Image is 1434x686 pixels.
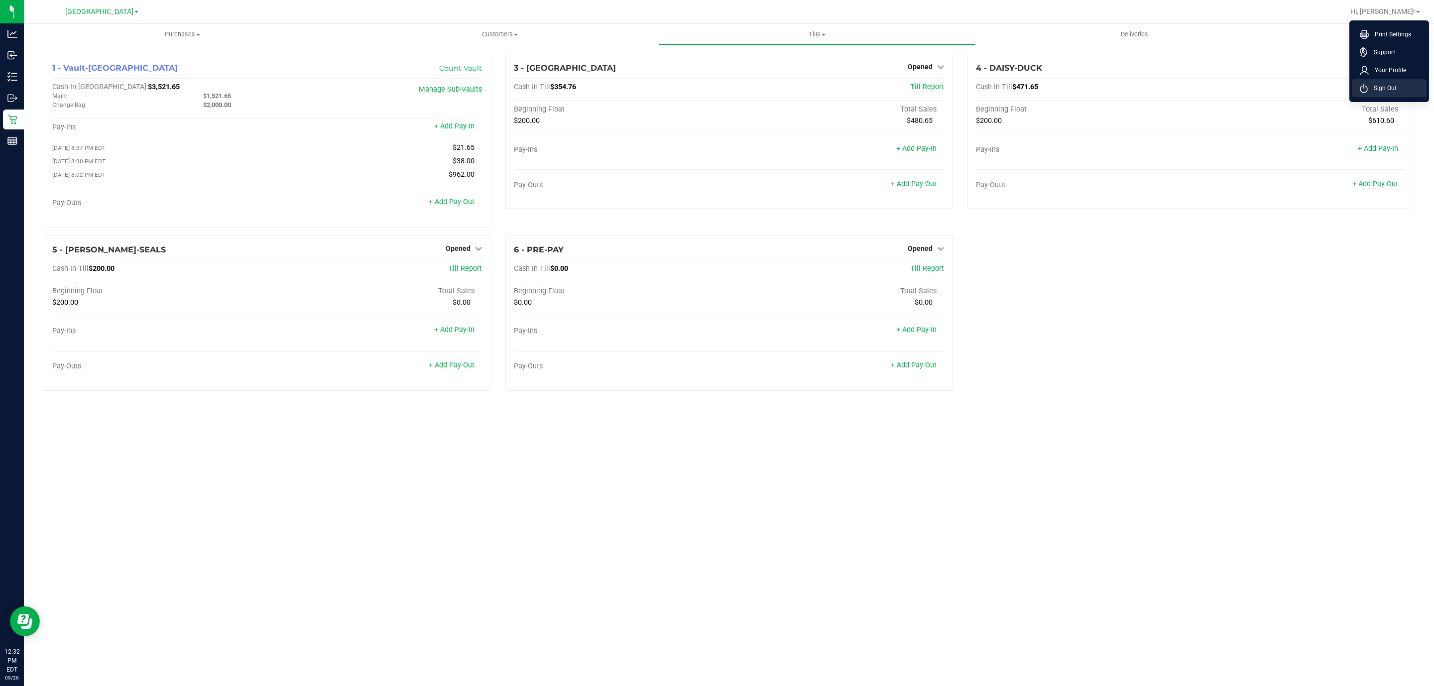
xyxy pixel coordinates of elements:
div: Beginning Float [52,287,267,296]
inline-svg: Reports [7,136,17,146]
span: $610.60 [1368,116,1394,125]
div: Pay-Outs [52,362,267,371]
a: + Add Pay-In [896,326,937,334]
span: $21.65 [453,143,475,152]
a: Support [1360,47,1423,57]
a: + Add Pay-Out [891,361,937,369]
a: Tills [658,24,975,45]
a: Deliveries [976,24,1293,45]
span: Opened [908,63,933,71]
span: $0.00 [514,298,532,307]
a: Purchases [24,24,341,45]
inline-svg: Inventory [7,72,17,82]
a: + Add Pay-In [434,326,475,334]
span: $0.00 [453,298,471,307]
span: 1 - Vault-[GEOGRAPHIC_DATA] [52,63,178,73]
span: $0.00 [550,264,568,273]
div: Pay-Ins [976,145,1191,154]
span: Your Profile [1369,65,1406,75]
div: Pay-Ins [52,327,267,336]
span: $3,521.65 [148,83,180,91]
span: Print Settings [1369,29,1411,39]
a: + Add Pay-Out [429,198,475,206]
span: $200.00 [89,264,115,273]
span: 5 - [PERSON_NAME]-SEALS [52,245,166,254]
div: Pay-Outs [514,362,729,371]
span: [DATE] 8:02 PM EDT [52,171,106,178]
a: + Add Pay-In [896,144,937,153]
span: Cash In Till [514,264,550,273]
a: + Add Pay-Out [1352,180,1398,188]
span: $354.76 [550,83,576,91]
span: $480.65 [907,116,933,125]
span: Cash In Till [514,83,550,91]
div: Beginning Float [514,105,729,114]
span: Deliveries [1107,30,1162,39]
span: 4 - DAISY-DUCK [976,63,1042,73]
div: Pay-Outs [52,199,267,208]
span: $0.00 [915,298,933,307]
div: Total Sales [1191,105,1406,114]
span: Support [1368,47,1395,57]
a: + Add Pay-Out [429,361,475,369]
div: Pay-Outs [514,181,729,190]
a: Customers [341,24,658,45]
iframe: Resource center [10,606,40,636]
p: 12:32 PM EDT [4,647,19,674]
span: [DATE] 8:37 PM EDT [52,144,106,151]
span: Change Bag: [52,102,87,109]
a: + Add Pay-Out [891,180,937,188]
a: Till Report [910,264,944,273]
span: Cash In Till [52,264,89,273]
span: $200.00 [514,116,540,125]
span: Cash In [GEOGRAPHIC_DATA]: [52,83,148,91]
span: Purchases [24,30,341,39]
div: Pay-Ins [514,145,729,154]
a: Count Vault [439,64,482,73]
a: Manage Sub-Vaults [419,85,482,94]
span: $38.00 [453,157,475,165]
div: Beginning Float [514,287,729,296]
inline-svg: Retail [7,114,17,124]
div: Total Sales [729,105,944,114]
span: Sign Out [1368,83,1397,93]
span: Opened [446,244,471,252]
span: $471.65 [1012,83,1038,91]
span: Opened [908,244,933,252]
inline-svg: Inbound [7,50,17,60]
a: + Add Pay-In [434,122,475,130]
span: [GEOGRAPHIC_DATA] [65,7,133,16]
span: Customers [342,30,658,39]
li: Sign Out [1352,79,1427,97]
span: 6 - PRE-PAY [514,245,564,254]
p: 09/26 [4,674,19,682]
a: Till Report [910,83,944,91]
span: $200.00 [52,298,78,307]
div: Pay-Ins [52,123,267,132]
span: Hi, [PERSON_NAME]! [1350,7,1415,15]
div: Total Sales [267,287,482,296]
inline-svg: Outbound [7,93,17,103]
a: Till Report [448,264,482,273]
div: Pay-Ins [514,327,729,336]
div: Beginning Float [976,105,1191,114]
span: $1,521.65 [203,92,231,100]
span: [DATE] 8:30 PM EDT [52,158,106,165]
span: Tills [659,30,975,39]
span: $200.00 [976,116,1002,125]
span: Main: [52,93,67,100]
a: + Add Pay-In [1358,144,1398,153]
span: $962.00 [449,170,475,179]
div: Pay-Outs [976,181,1191,190]
span: 3 - [GEOGRAPHIC_DATA] [514,63,616,73]
span: $2,000.00 [203,101,231,109]
inline-svg: Analytics [7,29,17,39]
div: Total Sales [729,287,944,296]
span: Cash In Till [976,83,1012,91]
